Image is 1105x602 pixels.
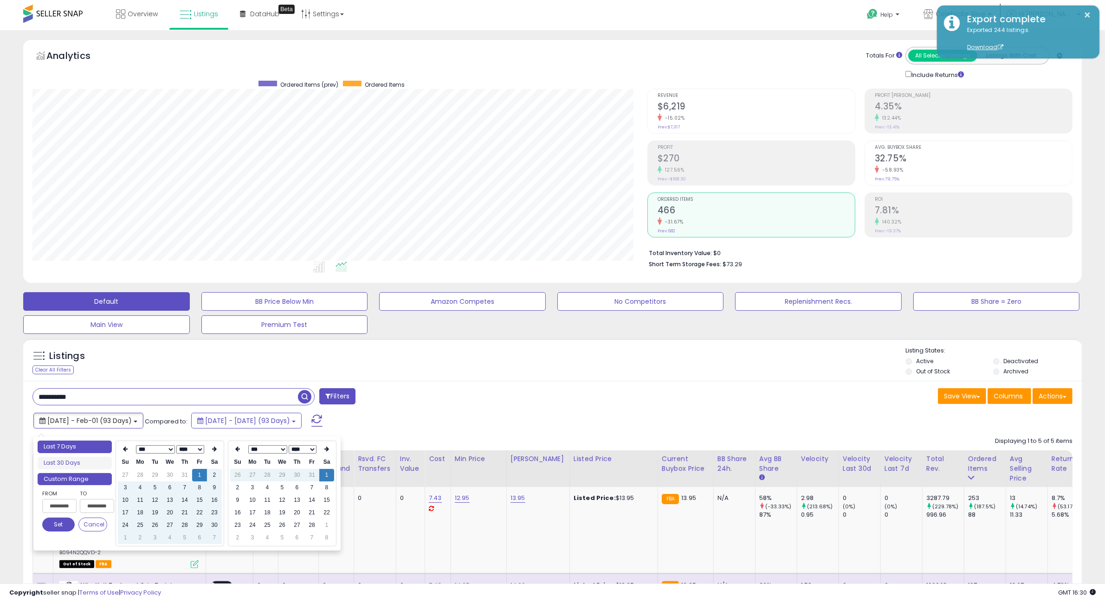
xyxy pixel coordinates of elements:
[23,292,190,311] button: Default
[96,560,111,568] span: FBA
[275,532,290,544] td: 5
[192,506,207,519] td: 22
[879,218,902,225] small: 140.32%
[133,519,148,532] td: 25
[177,506,192,519] td: 21
[885,494,922,502] div: 0
[133,532,148,544] td: 2
[49,350,85,363] h5: Listings
[455,454,503,464] div: Min Price
[908,50,977,62] button: All Selected Listings
[290,456,304,468] th: Th
[319,519,334,532] td: 1
[658,176,686,182] small: Prev: -$981.30
[192,519,207,532] td: 29
[192,494,207,506] td: 15
[245,506,260,519] td: 17
[145,417,187,426] span: Compared to:
[162,481,177,494] td: 6
[275,456,290,468] th: We
[162,519,177,532] td: 27
[148,494,162,506] td: 12
[875,93,1072,98] span: Profit [PERSON_NAME]
[245,532,260,544] td: 3
[379,292,546,311] button: Amazon Competes
[78,518,107,532] button: Cancel
[843,454,877,474] div: Velocity Last 30d
[275,506,290,519] td: 19
[162,506,177,519] td: 20
[260,456,275,468] th: Tu
[59,494,199,567] div: ASIN:
[717,454,751,474] div: BB Share 24h.
[118,481,133,494] td: 3
[207,481,222,494] td: 9
[649,249,712,257] b: Total Inventory Value:
[177,481,192,494] td: 7
[759,511,797,519] div: 87%
[304,519,319,532] td: 28
[275,519,290,532] td: 26
[960,13,1092,26] div: Export complete
[735,292,902,311] button: Replenishment Recs.
[133,506,148,519] td: 18
[230,469,245,481] td: 26
[290,481,304,494] td: 6
[319,469,334,481] td: 1
[192,469,207,481] td: 1
[1004,367,1029,375] label: Archived
[148,481,162,494] td: 5
[275,481,290,494] td: 5
[885,511,922,519] div: 0
[968,454,1002,474] div: Ordered Items
[759,474,765,482] small: Avg BB Share.
[148,519,162,532] td: 26
[926,511,964,519] div: 996.96
[859,1,909,30] a: Help
[429,454,447,464] div: Cost
[723,260,742,269] span: $73.29
[38,457,112,469] li: Last 30 Days
[1058,588,1096,597] span: 2025-09-12 16:30 GMT
[879,115,901,122] small: 132.44%
[192,456,207,468] th: Fr
[148,506,162,519] td: 19
[230,481,245,494] td: 2
[162,469,177,481] td: 30
[207,469,222,481] td: 2
[988,388,1031,404] button: Columns
[290,519,304,532] td: 27
[194,9,218,19] span: Listings
[118,456,133,468] th: Su
[148,456,162,468] th: Tu
[290,494,304,506] td: 13
[32,365,74,374] div: Clear All Filters
[916,367,950,375] label: Out of Stock
[80,489,107,498] label: To
[260,506,275,519] td: 18
[866,51,902,60] div: Totals For
[192,532,207,544] td: 6
[994,391,1023,401] span: Columns
[875,145,1072,150] span: Avg. Buybox Share
[230,532,245,544] td: 2
[843,494,880,502] div: 0
[649,260,721,268] b: Short Term Storage Fees:
[1010,454,1044,483] div: Avg Selling Price
[260,532,275,544] td: 4
[765,503,791,510] small: (-33.33%)
[658,93,855,98] span: Revenue
[1052,494,1089,502] div: 8.7%
[46,49,109,64] h5: Analytics
[230,519,245,532] td: 23
[1084,9,1092,21] button: ×
[1016,503,1037,510] small: (14.74%)
[974,503,995,510] small: (187.5%)
[177,494,192,506] td: 14
[658,124,680,130] small: Prev: $7,317
[42,518,75,532] button: Set
[995,437,1073,446] div: Displaying 1 to 5 of 5 items
[192,481,207,494] td: 8
[148,469,162,481] td: 29
[875,197,1072,202] span: ROI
